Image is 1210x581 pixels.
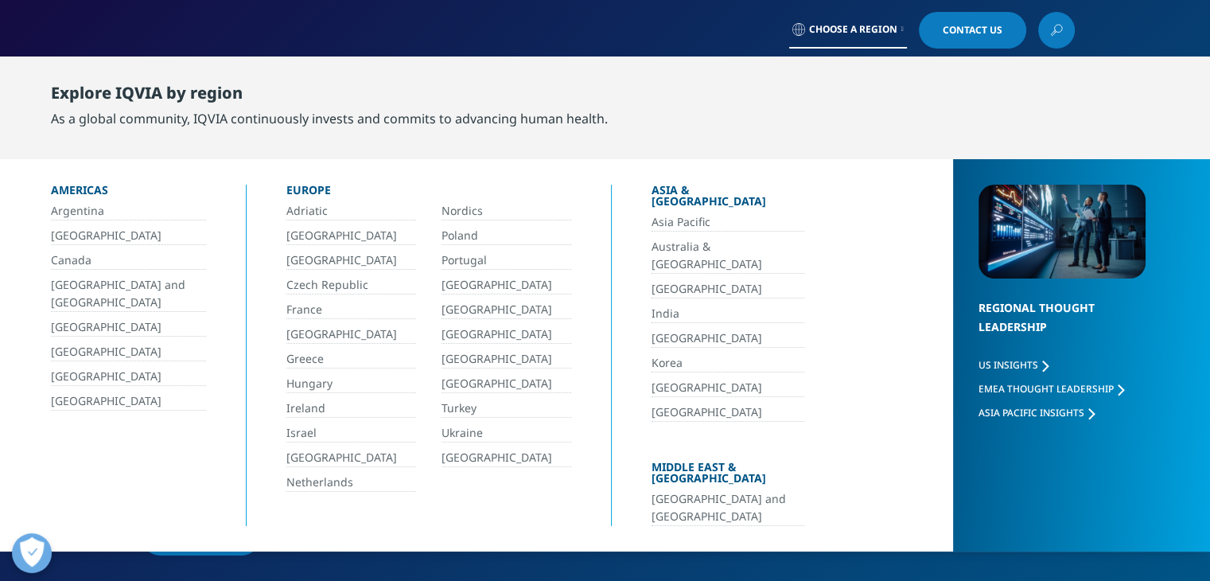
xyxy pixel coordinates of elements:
[442,350,571,368] a: [GEOGRAPHIC_DATA]
[442,202,571,220] a: Nordics
[943,25,1002,35] span: Contact Us
[442,375,571,393] a: [GEOGRAPHIC_DATA]
[979,358,1049,372] a: US Insights
[652,280,804,298] a: [GEOGRAPHIC_DATA]
[286,350,416,368] a: Greece
[286,202,416,220] a: Adriatic
[442,400,571,418] a: Turkey
[442,326,571,344] a: [GEOGRAPHIC_DATA]
[51,252,206,270] a: Canada
[286,276,416,294] a: Czech Republic
[51,84,608,109] div: Explore IQVIA by region
[652,379,804,397] a: [GEOGRAPHIC_DATA]
[286,301,416,319] a: France
[652,305,804,323] a: India
[286,375,416,393] a: Hungary
[51,343,206,361] a: [GEOGRAPHIC_DATA]
[442,276,571,294] a: [GEOGRAPHIC_DATA]
[51,392,206,411] a: [GEOGRAPHIC_DATA]
[809,23,897,36] span: Choose a Region
[286,185,571,202] div: Europe
[442,252,571,270] a: Portugal
[51,318,206,337] a: [GEOGRAPHIC_DATA]
[442,301,571,319] a: [GEOGRAPHIC_DATA]
[979,406,1084,419] span: Asia Pacific Insights
[652,404,804,422] a: [GEOGRAPHIC_DATA]
[286,326,416,344] a: [GEOGRAPHIC_DATA]
[51,227,206,245] a: [GEOGRAPHIC_DATA]
[652,462,804,490] div: Middle East & [GEOGRAPHIC_DATA]
[652,354,804,372] a: Korea
[979,382,1124,396] a: EMEA Thought Leadership
[652,490,804,526] a: [GEOGRAPHIC_DATA] and [GEOGRAPHIC_DATA]
[286,227,416,245] a: [GEOGRAPHIC_DATA]
[442,449,571,467] a: [GEOGRAPHIC_DATA]
[12,533,52,573] button: Abrir preferencias
[979,298,1146,357] div: Regional Thought Leadership
[442,227,571,245] a: Poland
[652,185,804,213] div: Asia & [GEOGRAPHIC_DATA]
[979,406,1095,419] a: Asia Pacific Insights
[51,276,206,312] a: [GEOGRAPHIC_DATA] and [GEOGRAPHIC_DATA]
[652,329,804,348] a: [GEOGRAPHIC_DATA]
[51,109,608,128] div: As a global community, IQVIA continuously invests and commits to advancing human health.
[979,185,1146,279] img: 2093_analyzing-data-using-big-screen-display-and-laptop.png
[652,238,804,274] a: Australia & [GEOGRAPHIC_DATA]
[51,202,206,220] a: Argentina
[442,424,571,443] a: Ukraine
[51,185,206,202] div: Americas
[979,382,1114,396] span: EMEA Thought Leadership
[286,449,416,467] a: [GEOGRAPHIC_DATA]
[286,400,416,418] a: Ireland
[979,358,1038,372] span: US Insights
[919,12,1026,49] a: Contact Us
[270,56,1075,131] nav: Primary
[652,213,804,232] a: Asia Pacific
[286,424,416,443] a: Israel
[51,368,206,386] a: [GEOGRAPHIC_DATA]
[286,252,416,270] a: [GEOGRAPHIC_DATA]
[286,474,416,492] a: Netherlands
